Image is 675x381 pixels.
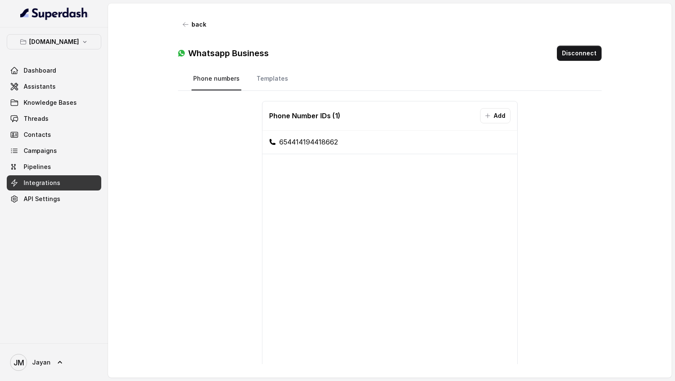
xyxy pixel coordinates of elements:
[269,111,340,121] h3: Phone Number IDs ( 1 )
[480,108,510,123] button: Add
[7,127,101,142] a: Contacts
[7,95,101,110] a: Knowledge Bases
[7,34,101,49] button: [DOMAIN_NAME]
[7,111,101,126] a: Threads
[7,79,101,94] a: Assistants
[192,68,589,90] nav: Tabs
[262,130,517,154] li: 654414194418662
[24,179,60,187] span: Integrations
[7,175,101,190] a: Integrations
[24,147,57,155] span: Campaigns
[24,131,51,139] span: Contacts
[24,163,51,171] span: Pipelines
[24,98,77,107] span: Knowledge Bases
[24,195,60,203] span: API Settings
[557,46,602,61] button: Disconnect
[32,358,51,367] span: Jayan
[178,50,185,57] img: whatsapp.f50b2aaae0bd8934e9105e63dc750668.svg
[24,114,49,123] span: Threads
[24,82,56,91] span: Assistants
[255,68,290,90] a: Templates
[13,358,24,367] text: JM
[7,351,101,374] a: Jayan
[192,68,241,90] a: Phone numbers
[24,66,56,75] span: Dashboard
[7,63,101,78] a: Dashboard
[178,17,211,32] button: back
[7,191,101,207] a: API Settings
[188,47,269,59] h3: Whatsapp Business
[20,7,88,20] img: light.svg
[7,143,101,158] a: Campaigns
[29,37,79,47] p: [DOMAIN_NAME]
[7,159,101,174] a: Pipelines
